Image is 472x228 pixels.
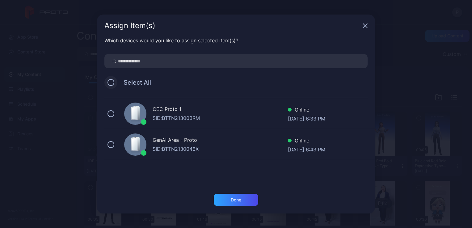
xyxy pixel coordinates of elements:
div: CEC Proto 1 [153,105,288,114]
div: Online [288,106,325,115]
button: Done [214,194,258,206]
div: Assign Item(s) [104,22,360,29]
div: Done [231,197,241,202]
div: GenAI Area - Proto [153,136,288,145]
span: Select All [117,79,151,86]
div: SID: BTTN213003RM [153,114,288,122]
div: Which devices would you like to assign selected item(s)? [104,37,368,44]
div: Online [288,137,325,146]
div: [DATE] 6:43 PM [288,146,325,152]
div: SID: BTTN2130046X [153,145,288,153]
div: [DATE] 6:33 PM [288,115,325,121]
